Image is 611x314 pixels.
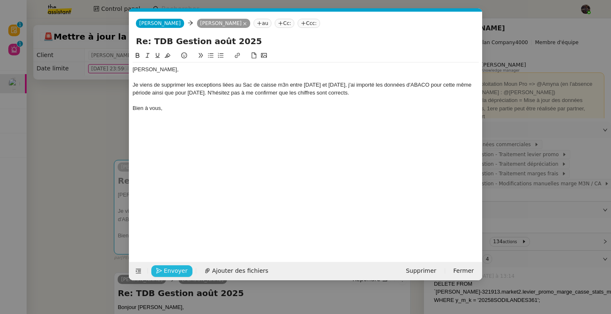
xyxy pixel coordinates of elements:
[197,19,251,28] nz-tag: [PERSON_NAME]
[136,35,475,47] input: Subject
[453,266,474,276] span: Fermer
[406,266,436,276] span: Supprimer
[151,265,192,277] button: Envoyer
[401,265,441,277] button: Supprimer
[275,19,294,28] nz-tag: Cc:
[212,266,268,276] span: Ajouter des fichiers
[448,265,479,277] button: Fermer
[133,105,479,112] div: Bien à vous,
[164,266,187,276] span: Envoyer
[139,20,181,26] span: [PERSON_NAME]
[298,19,320,28] nz-tag: Ccc:
[200,265,273,277] button: Ajouter des fichiers
[254,19,271,28] nz-tag: au
[133,81,479,97] div: Je viens de supprimer les exceptions liées au Sac de caisse m3n entre [DATE] et [DATE], j'ai impo...
[133,66,479,73] div: [PERSON_NAME],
